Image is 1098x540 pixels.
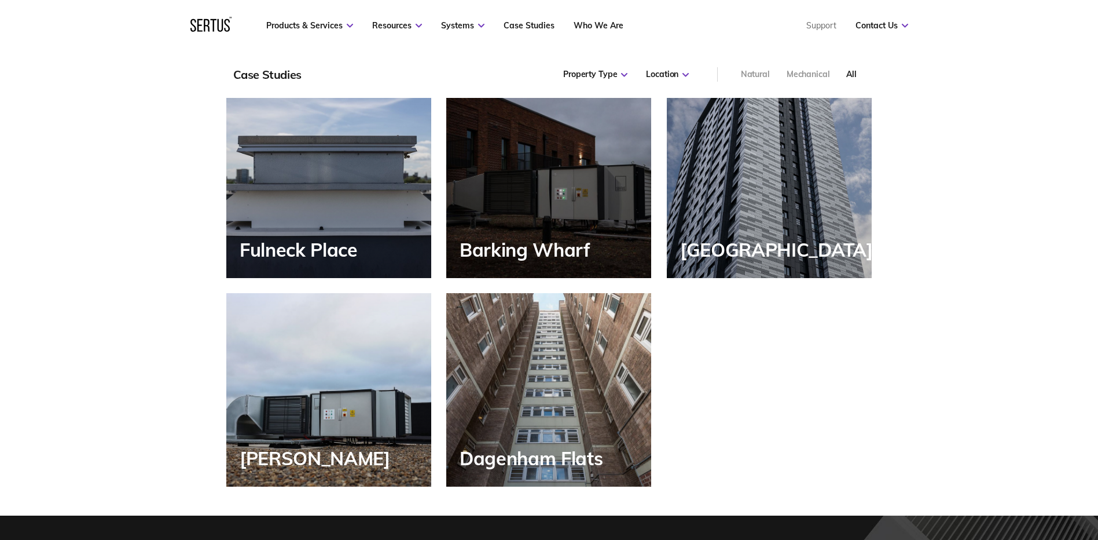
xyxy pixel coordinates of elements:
[890,406,1098,540] iframe: Chat Widget
[446,293,651,487] a: Dagenham Flats
[226,293,431,487] a: [PERSON_NAME]
[667,85,872,278] a: [GEOGRAPHIC_DATA]
[563,69,627,81] div: Property Type
[446,85,651,278] a: Barking Wharf
[646,69,689,81] div: Location
[372,20,422,31] a: Resources
[787,69,830,81] div: Mechanical
[855,20,908,31] a: Contact Us
[240,239,363,260] div: Fulneck Place
[806,20,836,31] a: Support
[846,69,857,81] div: All
[226,85,431,278] a: Fulneck Place
[240,448,396,469] div: [PERSON_NAME]
[266,20,353,31] a: Products & Services
[741,69,770,81] div: Natural
[504,20,554,31] a: Case Studies
[441,20,484,31] a: Systems
[680,239,879,260] div: [GEOGRAPHIC_DATA]
[574,20,623,31] a: Who We Are
[460,239,596,260] div: Barking Wharf
[460,448,609,469] div: Dagenham Flats
[233,67,302,82] div: Case Studies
